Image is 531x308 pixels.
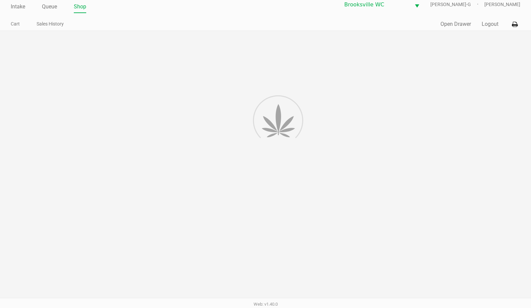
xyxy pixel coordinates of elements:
[482,20,498,28] button: Logout
[11,2,25,11] a: Intake
[42,2,57,11] a: Queue
[254,302,278,307] span: Web: v1.40.0
[484,1,520,8] span: [PERSON_NAME]
[430,1,484,8] span: [PERSON_NAME]-G
[344,1,407,9] span: Brooksville WC
[11,20,20,28] a: Cart
[37,20,64,28] a: Sales History
[74,2,86,11] a: Shop
[440,20,471,28] button: Open Drawer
